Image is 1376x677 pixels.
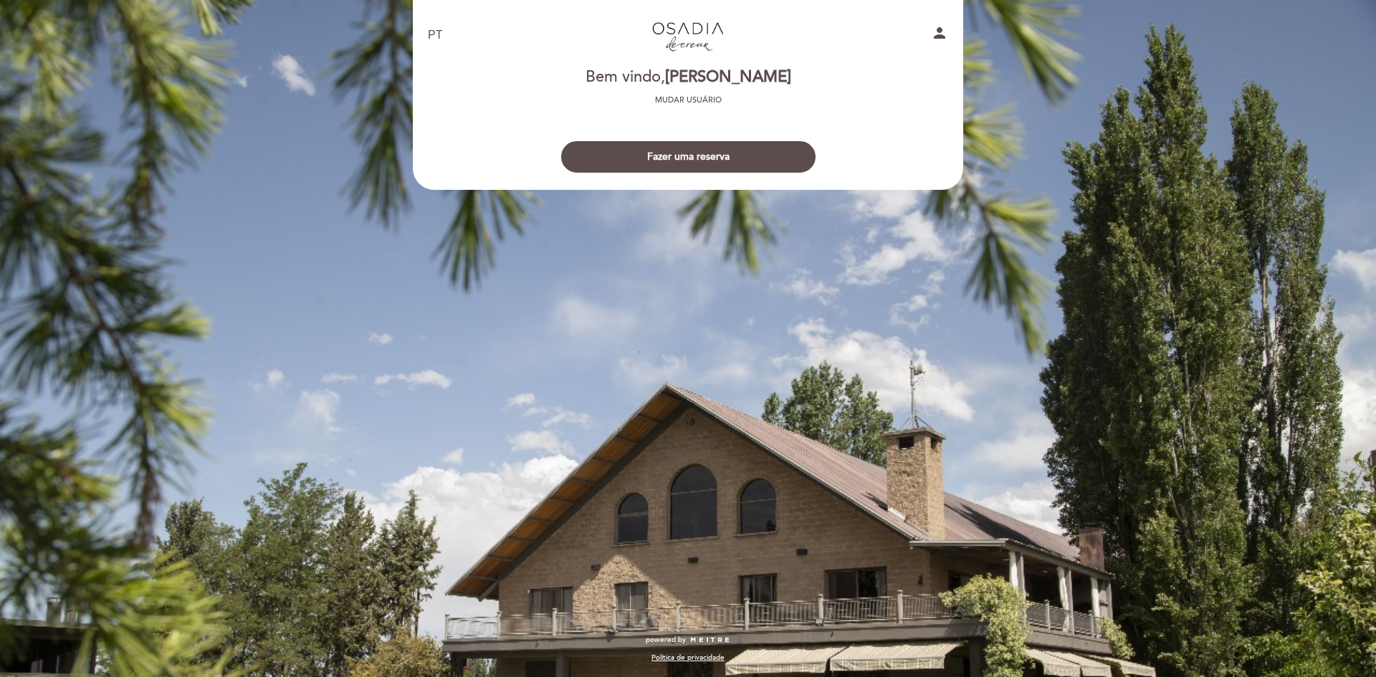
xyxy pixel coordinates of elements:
img: MEITRE [689,637,730,644]
button: person [931,24,948,47]
i: person [931,24,948,42]
button: Fazer uma reserva [561,141,816,173]
button: Mudar usuário [651,94,726,107]
span: [PERSON_NAME] [665,67,791,87]
a: Política de privacidade [651,653,725,663]
h2: Bem vindo, [586,69,791,86]
a: Restaurante Osadía de Crear [598,16,778,55]
span: powered by [646,635,686,645]
a: powered by [646,635,730,645]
